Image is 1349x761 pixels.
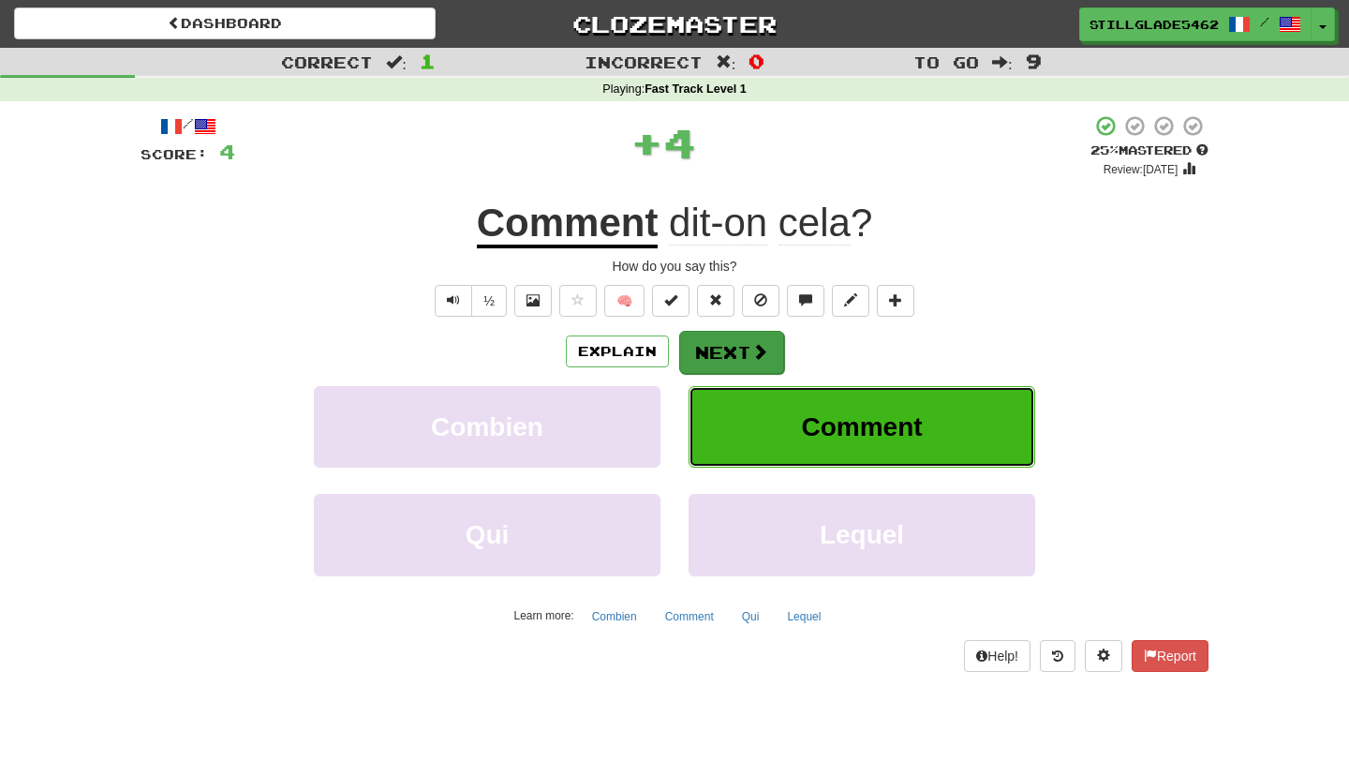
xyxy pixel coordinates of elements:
[1260,15,1269,28] span: /
[435,285,472,317] button: Play sentence audio (ctl+space)
[514,285,552,317] button: Show image (alt+x)
[716,54,736,70] span: :
[820,520,904,549] span: Lequel
[658,201,872,246] span: ?
[689,386,1035,468] button: Comment
[582,603,647,631] button: Combien
[281,52,373,71] span: Correct
[832,285,869,317] button: Edit sentence (alt+d)
[992,54,1013,70] span: :
[585,52,703,71] span: Incorrect
[1104,163,1179,176] small: Review: [DATE]
[663,119,696,166] span: 4
[219,140,235,163] span: 4
[466,520,510,549] span: Qui
[1132,640,1208,672] button: Report
[689,494,1035,575] button: Lequel
[645,82,747,96] strong: Fast Track Level 1
[559,285,597,317] button: Favorite sentence (alt+f)
[630,114,663,171] span: +
[431,285,507,317] div: Text-to-speech controls
[787,285,824,317] button: Discuss sentence (alt+u)
[14,7,436,39] a: Dashboard
[1079,7,1312,41] a: StillGlade5462 /
[314,494,660,575] button: Qui
[464,7,885,40] a: Clozemaster
[431,412,543,441] span: Combien
[1090,16,1219,33] span: StillGlade5462
[314,386,660,468] button: Combien
[566,336,669,367] button: Explain
[386,54,407,70] span: :
[471,285,507,317] button: ½
[141,257,1208,276] div: How do you say this?
[777,603,831,631] button: Lequel
[732,603,770,631] button: Qui
[749,50,764,72] span: 0
[652,285,689,317] button: Set this sentence to 100% Mastered (alt+m)
[141,114,235,138] div: /
[669,201,767,246] span: dit-on
[742,285,779,317] button: Ignore sentence (alt+i)
[514,609,574,622] small: Learn more:
[477,201,659,248] u: Comment
[1026,50,1042,72] span: 9
[877,285,914,317] button: Add to collection (alt+a)
[1090,142,1119,157] span: 25 %
[913,52,979,71] span: To go
[1090,142,1208,159] div: Mastered
[801,412,922,441] span: Comment
[964,640,1030,672] button: Help!
[679,331,784,374] button: Next
[655,603,724,631] button: Comment
[697,285,734,317] button: Reset to 0% Mastered (alt+r)
[604,285,645,317] button: 🧠
[778,201,851,246] span: cela
[420,50,436,72] span: 1
[141,146,208,162] span: Score:
[1040,640,1075,672] button: Round history (alt+y)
